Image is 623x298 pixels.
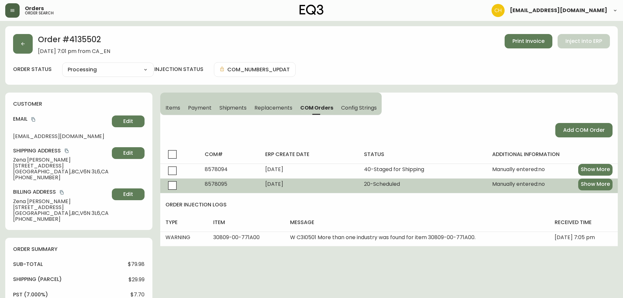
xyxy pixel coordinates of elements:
[13,199,109,204] span: Zena [PERSON_NAME]
[265,151,354,158] h4: erp create date
[13,163,109,169] span: [STREET_ADDRESS]
[505,34,552,48] button: Print Invoice
[254,104,292,111] span: Replacements
[13,133,109,139] span: [EMAIL_ADDRESS][DOMAIN_NAME]
[290,234,476,241] span: W C3I0501 More than one industry was found for item 30809-00-771A00.
[165,201,618,208] h4: order injection logs
[581,166,610,173] span: Show More
[492,181,545,187] span: Manually entered: no
[364,166,424,173] span: 40 - Staged for Shipping
[265,180,283,188] span: [DATE]
[205,180,227,188] span: 8578095
[59,189,65,196] button: copy
[13,100,145,108] h4: customer
[563,127,605,134] span: Add COM Order
[341,104,376,111] span: Config Strings
[165,219,203,226] h4: type
[112,147,145,159] button: Edit
[205,166,228,173] span: 8578094
[13,188,109,196] h4: Billing Address
[128,261,145,267] span: $79.98
[154,66,203,73] h4: injection status
[300,104,334,111] span: COM Orders
[581,181,610,188] span: Show More
[123,118,133,125] span: Edit
[25,6,44,11] span: Orders
[129,277,145,283] span: $29.99
[165,234,190,241] span: WARNING
[13,210,109,216] span: [GEOGRAPHIC_DATA] , BC , V6N 3L6 , CA
[13,246,145,253] h4: order summary
[364,180,400,188] span: 20 - Scheduled
[13,175,109,181] span: [PHONE_NUMBER]
[13,261,43,268] h4: sub-total
[165,104,180,111] span: Items
[510,8,607,13] span: [EMAIL_ADDRESS][DOMAIN_NAME]
[13,216,109,222] span: [PHONE_NUMBER]
[13,276,62,283] h4: Shipping ( Parcel )
[265,166,283,173] span: [DATE]
[112,188,145,200] button: Edit
[13,204,109,210] span: [STREET_ADDRESS]
[13,157,109,163] span: Zena [PERSON_NAME]
[512,38,545,45] span: Print Invoice
[555,234,595,241] span: [DATE] 7:05 pm
[555,123,613,137] button: Add COM Order
[38,34,110,48] h2: Order # 4135502
[492,151,613,158] h4: additional information
[63,148,70,154] button: copy
[38,48,110,54] span: [DATE] 7:01 pm from CA_EN
[123,149,133,157] span: Edit
[130,292,145,298] span: $7.70
[578,164,613,176] button: Show More
[364,151,482,158] h4: status
[492,167,545,172] span: Manually entered: no
[213,219,280,226] h4: item
[112,115,145,127] button: Edit
[30,116,37,123] button: copy
[492,4,505,17] img: 6288462cea190ebb98a2c2f3c744dd7e
[13,147,109,154] h4: Shipping Address
[205,151,255,158] h4: com#
[123,191,133,198] span: Edit
[219,104,247,111] span: Shipments
[13,66,52,73] label: order status
[213,234,260,241] span: 30809-00-771A00
[188,104,212,111] span: Payment
[300,5,324,15] img: logo
[13,115,109,123] h4: Email
[578,179,613,190] button: Show More
[13,169,109,175] span: [GEOGRAPHIC_DATA] , BC , V6N 3L6 , CA
[290,219,544,226] h4: message
[555,219,613,226] h4: received time
[25,11,54,15] h5: order search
